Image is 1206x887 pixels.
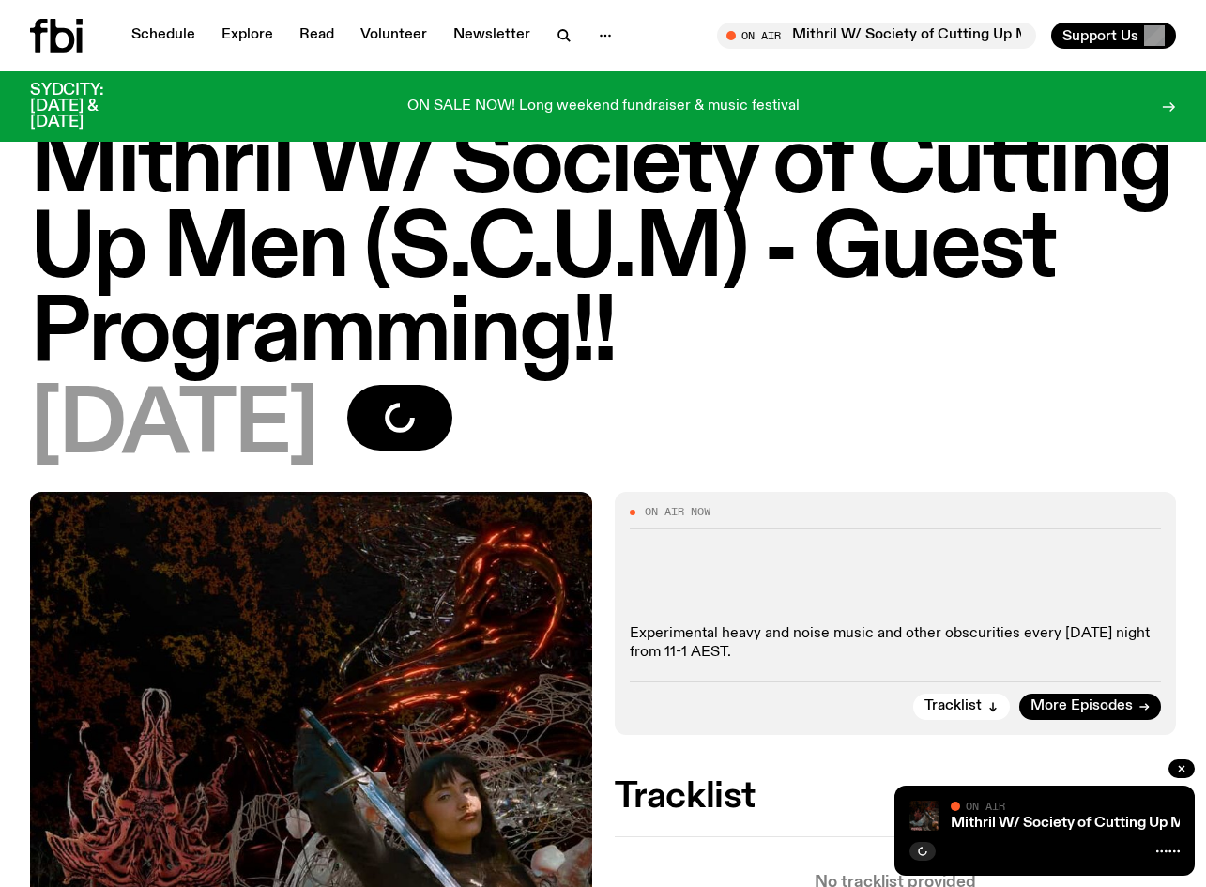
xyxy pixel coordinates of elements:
button: On AirMithril W/ Society of Cutting Up Men (S.C.U.M) - Guest Programming!! [717,23,1036,49]
span: More Episodes [1030,699,1133,713]
p: Experimental heavy and noise music and other obscurities every [DATE] night from 11-1 AEST. [630,625,1162,661]
p: ON SALE NOW! Long weekend fundraiser & music festival [407,99,800,115]
span: On Air [966,800,1005,812]
span: [DATE] [30,385,317,469]
a: Schedule [120,23,206,49]
button: Tracklist [913,694,1010,720]
button: Support Us [1051,23,1176,49]
a: More Episodes [1019,694,1161,720]
span: On Air Now [645,507,710,517]
a: Newsletter [442,23,542,49]
a: Volunteer [349,23,438,49]
a: Read [288,23,345,49]
h1: Mithril W/ Society of Cutting Up Men (S.C.U.M) - Guest Programming!! [30,124,1176,377]
span: Tracklist [924,699,982,713]
h3: SYDCITY: [DATE] & [DATE] [30,83,150,130]
h2: Tracklist [615,780,1177,814]
span: Support Us [1062,27,1138,44]
a: Explore [210,23,284,49]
